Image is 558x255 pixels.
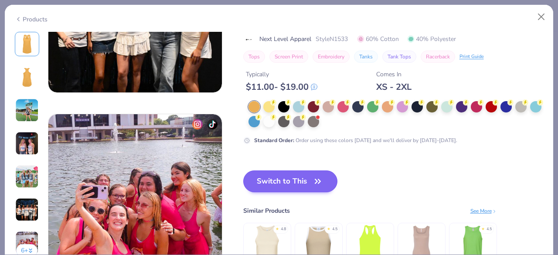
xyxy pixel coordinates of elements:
img: brand logo [243,36,255,43]
div: ★ [327,226,330,230]
span: Style N1533 [316,34,348,44]
div: See More [470,207,497,214]
div: Order using these colors [DATE] and we'll deliver by [DATE]-[DATE]. [254,136,457,144]
img: Back [17,67,37,88]
button: Tanks [354,51,378,63]
div: ★ [481,226,485,230]
div: 4.5 [332,226,337,232]
span: 40% Polyester [408,34,456,44]
button: Tank Tops [382,51,416,63]
div: XS - 2XL [376,82,412,92]
div: Similar Products [243,206,290,215]
button: Embroidery [313,51,350,63]
img: Front [17,34,37,54]
button: Racerback [421,51,455,63]
span: 60% Cotton [357,34,399,44]
div: Comes In [376,70,412,79]
strong: Standard Order : [254,136,294,143]
img: User generated content [15,99,39,122]
div: Products [15,15,48,24]
div: Typically [246,70,317,79]
div: 4.5 [487,226,492,232]
div: $ 11.00 - $ 19.00 [246,82,317,92]
div: ★ [276,226,279,230]
img: User generated content [15,198,39,221]
img: tiktok-icon.png [207,119,218,129]
button: Screen Print [269,51,308,63]
img: User generated content [15,231,39,255]
img: User generated content [15,132,39,155]
span: Next Level Apparel [259,34,311,44]
div: Print Guide [459,53,484,60]
img: insta-icon.png [192,119,203,129]
button: Close [533,9,550,25]
button: Tops [243,51,265,63]
div: 4.8 [281,226,286,232]
img: User generated content [15,165,39,188]
button: Switch to This [243,170,338,192]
